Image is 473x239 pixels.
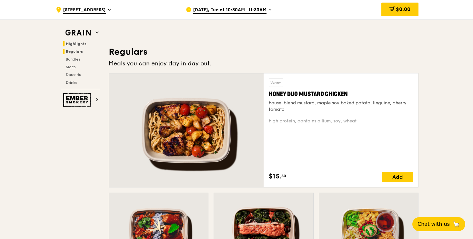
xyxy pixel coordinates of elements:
[193,7,267,14] span: [DATE], Tue at 10:30AM–11:30AM
[382,172,413,182] div: Add
[66,42,86,46] span: Highlights
[63,93,93,107] img: Ember Smokery web logo
[269,90,413,99] div: Honey Duo Mustard Chicken
[269,79,283,87] div: Warm
[66,65,75,69] span: Sides
[66,80,77,85] span: Drinks
[412,217,465,231] button: Chat with us🦙
[396,6,410,12] span: $0.00
[452,220,460,228] span: 🦙
[66,49,83,54] span: Regulars
[109,59,418,68] div: Meals you can enjoy day in day out.
[281,173,286,178] span: 50
[269,118,413,124] div: high protein, contains allium, soy, wheat
[269,172,281,181] span: $15.
[63,7,106,14] span: [STREET_ADDRESS]
[66,57,80,62] span: Bundles
[418,220,450,228] span: Chat with us
[63,27,93,39] img: Grain web logo
[109,46,418,58] h3: Regulars
[66,72,81,77] span: Desserts
[269,100,413,113] div: house-blend mustard, maple soy baked potato, linguine, cherry tomato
